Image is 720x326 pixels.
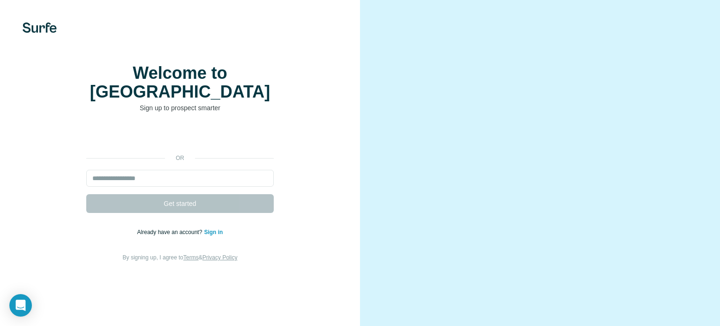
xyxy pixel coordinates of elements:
[86,64,274,101] h1: Welcome to [GEOGRAPHIC_DATA]
[86,103,274,113] p: Sign up to prospect smarter
[183,254,199,261] a: Terms
[137,229,204,235] span: Already have an account?
[202,254,238,261] a: Privacy Policy
[82,127,278,147] iframe: Sign in with Google Button
[165,154,195,162] p: or
[204,229,223,235] a: Sign in
[123,254,238,261] span: By signing up, I agree to &
[9,294,32,317] div: Open Intercom Messenger
[22,23,57,33] img: Surfe's logo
